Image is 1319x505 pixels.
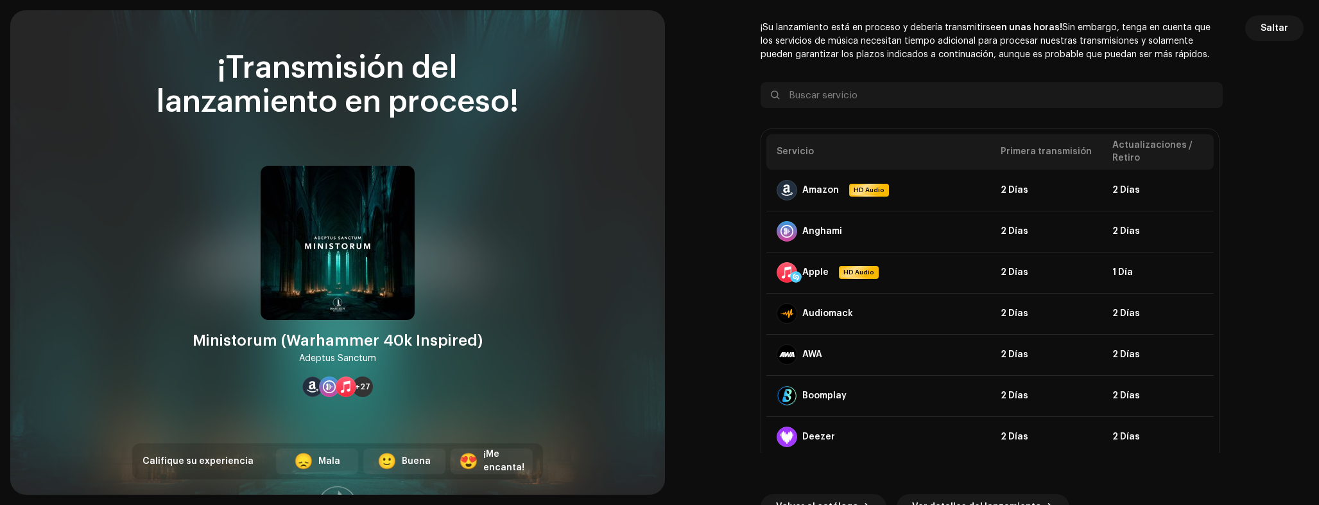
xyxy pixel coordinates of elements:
b: en unas horas! [996,23,1062,32]
div: Anghami [802,226,842,236]
div: 😍 [459,454,478,469]
div: Apple [802,267,829,278]
div: Amazon [802,185,839,195]
input: Buscar servicio [761,82,1223,108]
td: 2 Días [990,334,1102,375]
div: AWA [802,350,822,360]
div: 🙂 [377,454,397,469]
td: 2 Días [990,375,1102,416]
td: 2 Días [990,211,1102,252]
span: +27 [355,382,370,392]
span: HD Audio [850,185,888,195]
div: Adeptus Sanctum [299,351,376,366]
th: Servicio [766,134,990,170]
div: ¡Me encanta! [483,448,524,475]
img: 2c1de5df-133d-4c8f-83ed-d5de976c1c40 [261,166,415,320]
td: 2 Días [1102,293,1214,334]
td: 2 Días [1102,375,1214,416]
th: Primera transmisión [990,134,1102,170]
td: 2 Días [1102,170,1214,211]
td: 2 Días [1102,416,1214,457]
div: Boomplay [802,391,847,401]
p: ¡Su lanzamiento está en proceso y debería transmitirse Sin embargo, tenga en cuenta que los servi... [761,21,1223,62]
td: 2 Días [1102,211,1214,252]
span: Califique su experiencia [142,457,254,466]
div: Buena [402,455,431,468]
span: HD Audio [840,267,877,278]
div: ¡Transmisión del lanzamiento en proceso! [132,51,543,120]
th: Actualizaciones / Retiro [1102,134,1214,170]
div: Mala [318,455,340,468]
td: 1 Día [1102,252,1214,293]
div: Ministorum (Warhammer 40k Inspired) [193,330,483,351]
div: Deezer [802,432,835,442]
div: 😞 [294,454,313,469]
div: Audiomack [802,308,853,319]
td: 2 Días [1102,334,1214,375]
td: 2 Días [990,416,1102,457]
span: Saltar [1261,15,1288,41]
td: 2 Días [990,170,1102,211]
button: Saltar [1245,15,1304,41]
td: 2 Días [990,252,1102,293]
td: 2 Días [990,293,1102,334]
